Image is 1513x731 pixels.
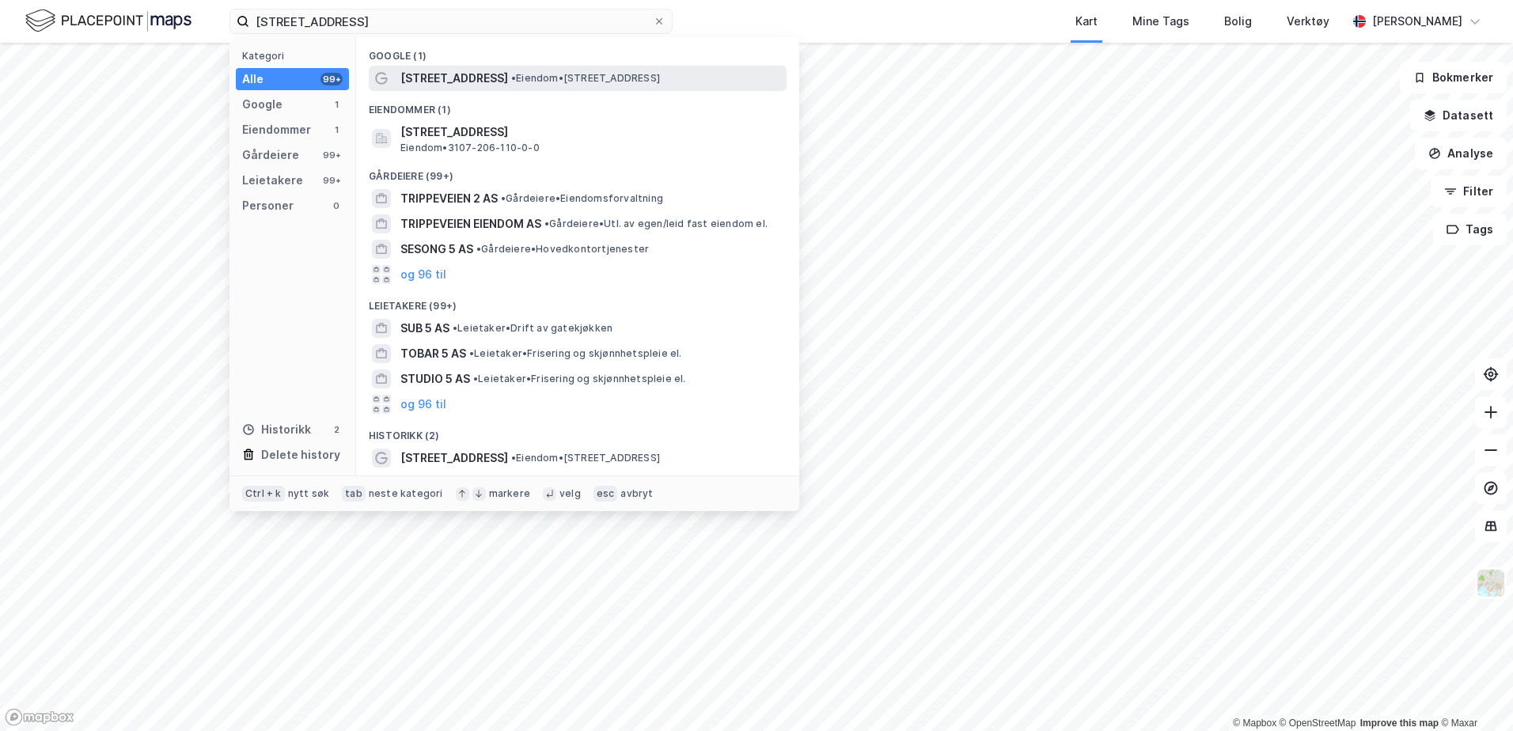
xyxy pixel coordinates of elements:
div: Verktøy [1287,12,1329,31]
a: Mapbox homepage [5,708,74,726]
div: velg [559,487,581,500]
div: Personer [242,196,294,215]
img: Z [1476,568,1506,598]
div: tab [342,486,366,502]
div: 1 [330,98,343,111]
span: Leietaker • Frisering og skjønnhetspleie el. [469,347,682,360]
a: Improve this map [1360,718,1439,729]
span: STUDIO 5 AS [400,369,470,388]
span: Eiendom • 3107-206-110-0-0 [400,142,540,154]
div: Leietakere [242,171,303,190]
span: Gårdeiere • Utl. av egen/leid fast eiendom el. [544,218,768,230]
input: Søk på adresse, matrikkel, gårdeiere, leietakere eller personer [249,9,653,33]
div: Historikk (2) [356,417,799,445]
a: OpenStreetMap [1280,718,1356,729]
div: esc [593,486,618,502]
span: [STREET_ADDRESS] [400,449,508,468]
span: Eiendom • [STREET_ADDRESS] [511,452,660,464]
div: 99+ [320,174,343,187]
div: Gårdeiere (99+) [356,157,799,186]
div: 1 [330,123,343,136]
div: nytt søk [288,487,330,500]
span: TOBAR 5 AS [400,344,466,363]
div: neste kategori [369,487,443,500]
span: • [476,243,481,255]
span: Leietaker • Drift av gatekjøkken [453,322,612,335]
span: • [501,192,506,204]
span: SESONG 5 AS [400,240,473,259]
iframe: Chat Widget [1434,655,1513,731]
div: Ctrl + k [242,486,285,502]
div: Alle [242,70,264,89]
span: Leietaker • Frisering og skjønnhetspleie el. [473,373,686,385]
span: [STREET_ADDRESS] [400,69,508,88]
div: Eiendommer (1) [356,91,799,119]
span: Gårdeiere • Eiendomsforvaltning [501,192,663,205]
button: Analyse [1415,138,1507,169]
div: Kart [1075,12,1098,31]
div: Historikk [242,420,311,439]
div: Leietakere (99+) [356,287,799,316]
button: Filter [1431,176,1507,207]
span: TRIPPEVEIEN 2 AS [400,189,498,208]
button: Tags [1433,214,1507,245]
div: Kategori [242,50,349,62]
div: [PERSON_NAME] [1372,12,1462,31]
div: avbryt [620,487,653,500]
span: • [453,322,457,334]
div: Bolig [1224,12,1252,31]
span: TRIPPEVEIEN EIENDOM AS [400,214,541,233]
div: Google [242,95,283,114]
div: 99+ [320,73,343,85]
div: 0 [330,199,343,212]
a: Mapbox [1233,718,1276,729]
button: og 96 til [400,265,446,284]
span: SUB 5 AS [400,319,449,338]
button: og 96 til [400,395,446,414]
span: [STREET_ADDRESS] [400,474,780,493]
div: Gårdeiere [242,146,299,165]
div: 2 [330,423,343,436]
div: Eiendommer [242,120,311,139]
button: Datasett [1410,100,1507,131]
span: Eiendom • [STREET_ADDRESS] [511,72,660,85]
button: Bokmerker [1400,62,1507,93]
span: • [473,373,478,384]
span: • [544,218,549,229]
span: • [511,72,516,84]
span: • [469,347,474,359]
div: Mine Tags [1132,12,1189,31]
img: logo.f888ab2527a4732fd821a326f86c7f29.svg [25,7,191,35]
span: [STREET_ADDRESS] [400,123,780,142]
div: markere [489,487,530,500]
div: 99+ [320,149,343,161]
div: Google (1) [356,37,799,66]
span: • [511,452,516,464]
div: Delete history [261,445,340,464]
span: Gårdeiere • Hovedkontortjenester [476,243,649,256]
